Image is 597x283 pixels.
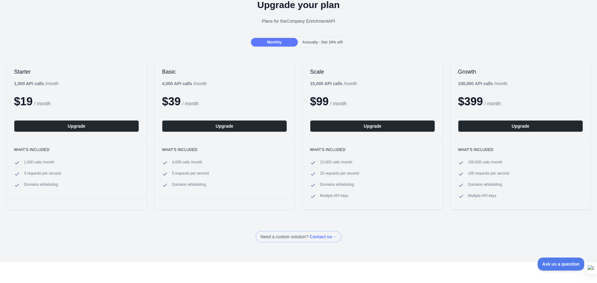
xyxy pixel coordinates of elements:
[458,95,483,108] span: $ 399
[458,120,583,132] button: Upgrade
[310,120,435,132] button: Upgrade
[162,120,287,132] button: Upgrade
[310,95,329,108] span: $ 99
[330,101,347,106] span: / month
[538,258,585,271] iframe: Toggle Customer Support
